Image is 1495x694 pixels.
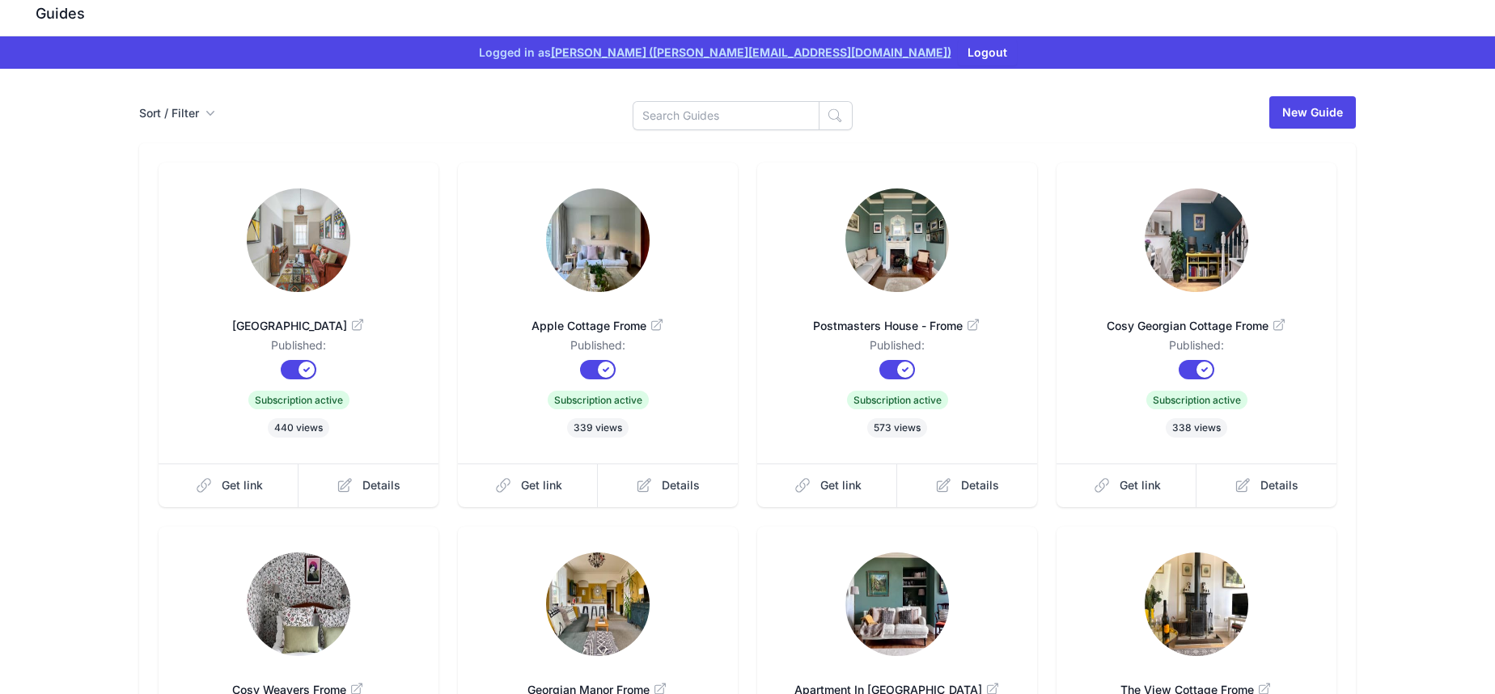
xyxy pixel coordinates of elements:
button: Logout [958,40,1017,66]
a: Get link [159,463,299,507]
a: Details [299,463,438,507]
span: Get link [820,477,862,493]
a: Details [598,463,738,507]
a: [GEOGRAPHIC_DATA] [184,298,413,337]
span: [GEOGRAPHIC_DATA] [184,318,413,334]
h3: Guides [32,4,1495,23]
a: [PERSON_NAME] ([PERSON_NAME][EMAIL_ADDRESS][DOMAIN_NAME]) [551,45,951,59]
a: New Guide [1269,96,1356,129]
span: Postmasters House - Frome [783,318,1011,334]
span: 573 views [867,418,927,438]
img: us9m32x1wxf4nf560yrwx0b85ywb [845,552,949,656]
span: Cosy Georgian Cottage Frome [1082,318,1311,334]
a: Get link [757,463,898,507]
span: Details [662,477,700,493]
span: Get link [222,477,263,493]
span: Get link [1120,477,1161,493]
img: xxhbye9mgeh8maai0f0wryyber7f [247,552,350,656]
img: lhc4ua4xxgujpuqugs1fod3vs988 [845,188,949,292]
a: Get link [1057,463,1197,507]
span: Subscription active [1146,391,1247,409]
span: Logged in as [479,44,951,61]
span: Details [961,477,999,493]
a: Details [1196,463,1336,507]
dd: Published: [184,337,413,360]
img: 0sdfl32etm2i9i4xz32804xkgjx7 [1145,188,1248,292]
a: Apple Cottage Frome [484,298,712,337]
span: Apple Cottage Frome [484,318,712,334]
button: Sort / Filter [139,105,215,121]
a: Postmasters House - Frome [783,298,1011,337]
a: Cosy Georgian Cottage Frome [1082,298,1311,337]
span: Details [1260,477,1298,493]
input: Search Guides [633,101,819,130]
img: 0bfxbco4mxqslj56twojqbi3ppj2 [546,188,650,292]
span: Subscription active [847,391,948,409]
a: Details [897,463,1037,507]
span: 338 views [1166,418,1227,438]
span: Details [362,477,400,493]
dd: Published: [484,337,712,360]
img: ueo74gl7um3559myrldsxq31235h [1145,552,1248,656]
a: Get link [458,463,599,507]
img: kpbqcg789xsv730zbzq57n565x0a [247,188,350,292]
span: Get link [521,477,562,493]
dd: Published: [1082,337,1311,360]
span: 440 views [268,418,329,438]
span: 339 views [567,418,629,438]
dd: Published: [783,337,1011,360]
span: Subscription active [548,391,649,409]
span: Subscription active [248,391,349,409]
img: 0e2aeif0xpun8bt3zimlwhiv97d9 [546,552,650,656]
